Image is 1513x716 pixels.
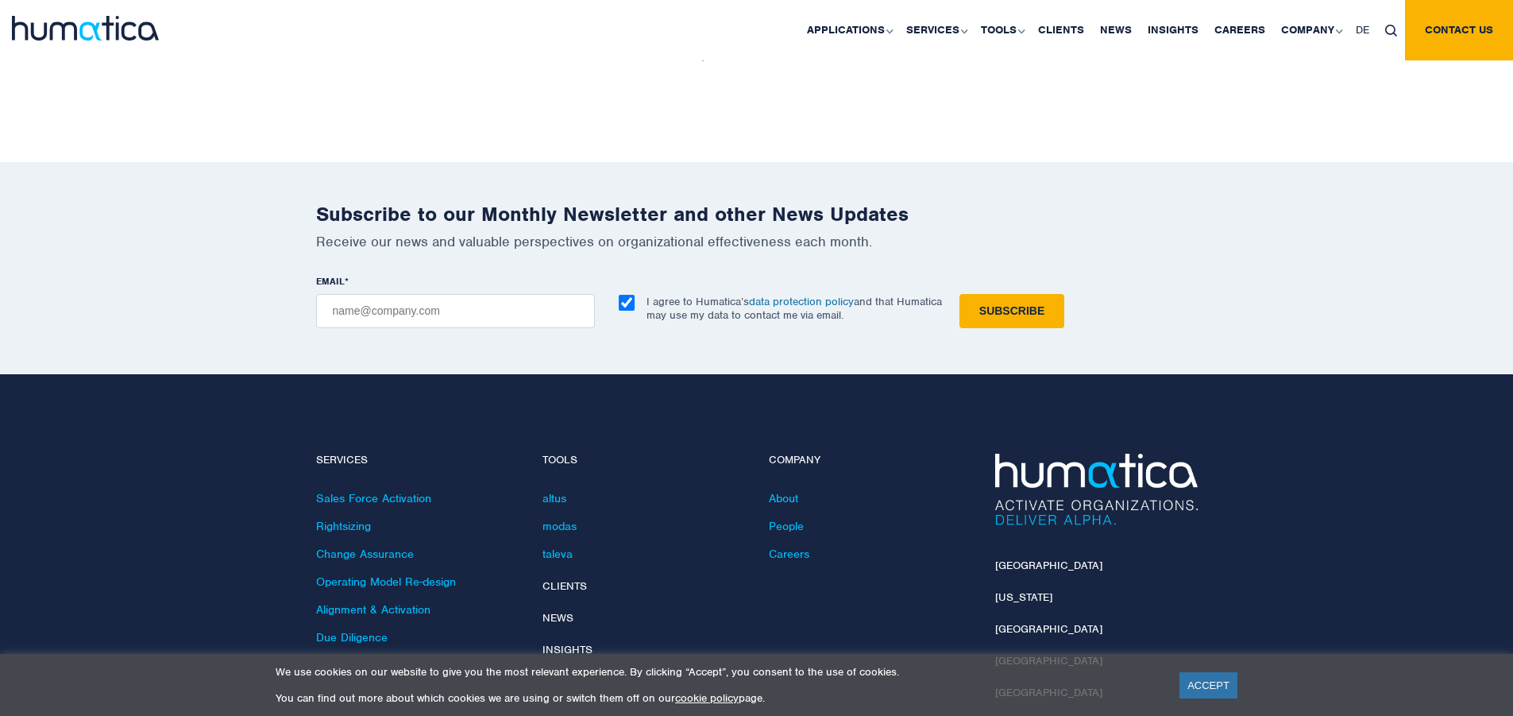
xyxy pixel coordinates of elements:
[995,590,1052,604] a: [US_STATE]
[316,575,456,589] a: Operating Model Re-design
[316,519,371,533] a: Rightsizing
[769,547,809,561] a: Careers
[542,547,573,561] a: taleva
[316,630,388,644] a: Due Diligence
[316,454,519,467] h4: Services
[619,295,635,311] input: I agree to Humatica’sdata protection policyand that Humatica may use my data to contact me via em...
[995,454,1198,525] img: Humatica
[542,454,745,467] h4: Tools
[769,454,971,467] h4: Company
[675,691,739,705] a: cookie policy
[646,295,942,322] p: I agree to Humatica’s and that Humatica may use my data to contact me via email.
[995,622,1102,636] a: [GEOGRAPHIC_DATA]
[316,233,1198,250] p: Receive our news and valuable perspectives on organizational effectiveness each month.
[542,491,566,505] a: altus
[276,691,1160,705] p: You can find out more about which cookies we are using or switch them off on our page.
[12,16,159,41] img: logo
[276,665,1160,679] p: We use cookies on our website to give you the most relevant experience. By clicking “Accept”, you...
[316,294,595,328] input: name@company.com
[316,202,1198,226] h2: Subscribe to our Monthly Newsletter and other News Updates
[542,643,592,656] a: Insights
[542,519,577,533] a: modas
[1385,25,1397,37] img: search_icon
[769,491,798,505] a: About
[542,579,587,593] a: Clients
[316,491,431,505] a: Sales Force Activation
[1356,23,1369,37] span: DE
[749,295,854,308] a: data protection policy
[316,547,414,561] a: Change Assurance
[316,275,345,288] span: EMAIL
[769,519,804,533] a: People
[959,294,1064,328] input: Subscribe
[995,559,1102,572] a: [GEOGRAPHIC_DATA]
[542,611,573,625] a: News
[316,602,430,617] a: Alignment & Activation
[1179,672,1237,699] a: ACCEPT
